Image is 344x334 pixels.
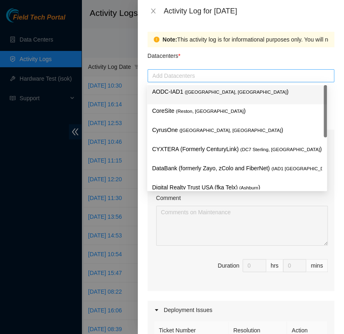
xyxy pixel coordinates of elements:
textarea: Comment [156,206,328,246]
span: ( [GEOGRAPHIC_DATA], [GEOGRAPHIC_DATA] [179,128,281,133]
div: Activity Log for [DATE] [164,7,334,15]
p: DataBank (formerly Zayo, zColo and FiberNet) ) [152,164,322,173]
div: hrs [266,259,283,272]
span: ( Reston, [GEOGRAPHIC_DATA] [176,109,243,114]
button: Close [148,7,159,15]
div: Deployment Issues [148,301,334,319]
span: exclamation-circle [154,37,159,42]
span: close [150,8,157,14]
p: CYXTERA (Formerly CenturyLink) ) [152,145,322,154]
p: Digital Realty Trust USA (fka Telx) ) [152,183,322,192]
strong: Note: [163,35,177,44]
span: ( DC7 Sterling, [GEOGRAPHIC_DATA] [240,147,320,152]
p: CyrusOne ) [152,125,322,135]
p: AODC-IAD1 ) [152,87,322,97]
p: Datacenters [148,47,181,60]
div: Duration [218,261,239,270]
div: mins [306,259,328,272]
span: caret-right [154,308,159,312]
span: ( Ashburn [239,185,258,190]
label: Comment [156,193,181,202]
p: CoreSite ) [152,106,322,116]
span: ( [GEOGRAPHIC_DATA], [GEOGRAPHIC_DATA] [185,90,287,94]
